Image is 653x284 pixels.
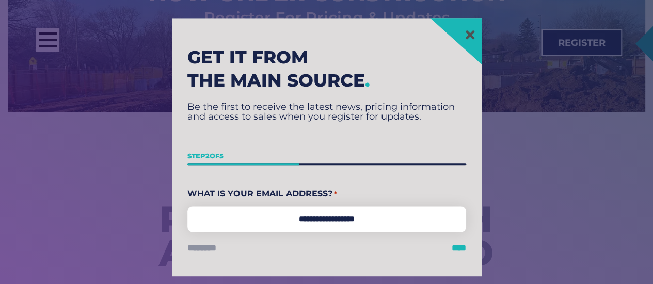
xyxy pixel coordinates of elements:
[187,102,466,122] p: Be the first to receive the latest news, pricing information and access to sales when you registe...
[365,70,370,91] span: .
[205,152,210,160] span: 2
[219,152,224,160] span: 5
[187,46,466,92] h2: Get it from the main source
[187,187,466,203] label: What Is Your Email Address?
[187,148,466,164] p: Step of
